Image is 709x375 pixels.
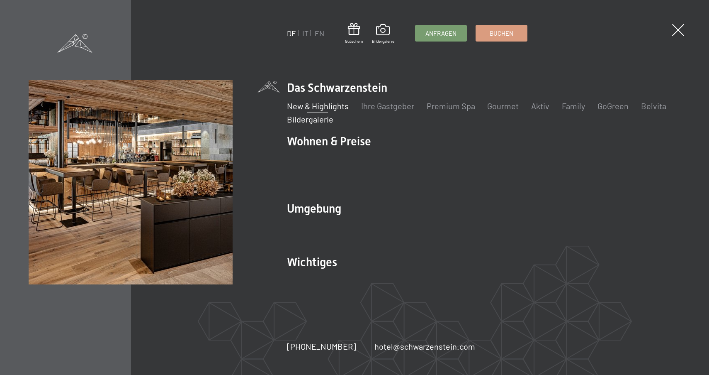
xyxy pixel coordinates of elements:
a: EN [314,29,324,38]
a: DE [287,29,296,38]
a: GoGreen [597,101,629,111]
a: Gourmet [487,101,519,111]
a: Premium Spa [426,101,475,111]
a: Gutschein [345,23,362,44]
a: IT [302,29,308,38]
a: Anfragen [415,25,466,41]
a: hotel@schwarzenstein.com [374,341,475,352]
span: [PHONE_NUMBER] [287,341,356,351]
a: Aktiv [531,101,549,111]
span: Buchen [490,29,513,38]
a: [PHONE_NUMBER] [287,341,356,352]
span: Gutschein [345,38,362,44]
a: New & Highlights [287,101,348,111]
span: Anfragen [425,29,456,38]
a: Ihre Gastgeber [361,101,414,111]
a: Bildergalerie [287,114,333,124]
a: Bildergalerie [371,24,394,44]
a: Buchen [476,25,527,41]
a: Family [562,101,585,111]
a: Belvita [641,101,666,111]
span: Bildergalerie [371,38,394,44]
